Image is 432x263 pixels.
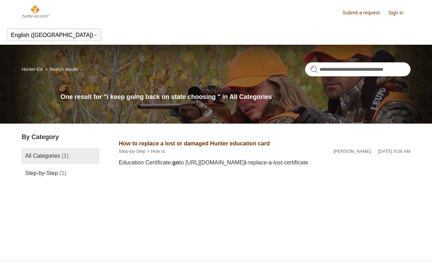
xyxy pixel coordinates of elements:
[60,92,410,102] h1: One result for "i keep going back on state choosing " in All Categories
[388,9,411,17] a: Sign in
[59,170,66,176] span: (1)
[387,239,427,258] div: Chat Support
[342,9,387,17] a: Submit a request
[305,62,411,76] input: Search
[21,4,50,18] img: Hunter-Ed Help Center home page
[25,170,58,176] span: Step-by-Step
[25,153,60,159] span: All Categories
[11,32,97,38] button: English ([GEOGRAPHIC_DATA])
[119,148,146,155] li: Step-by-Step
[333,148,371,155] li: [PERSON_NAME]
[378,149,410,154] time: 07/28/2022, 09:06
[21,148,99,164] a: All Categories (1)
[21,67,42,72] a: Hunter-Ed
[44,67,78,72] li: Search results
[172,159,179,165] em: go
[21,165,99,181] a: Step-by-Step (1)
[119,149,146,154] a: Step-by-Step
[21,132,99,142] h3: By Category
[146,148,165,155] li: How to
[119,140,270,146] a: How to replace a lost or damaged Hunter education card
[119,158,411,167] div: Education Certificate, to [URL][DOMAIN_NAME] -replace-a-lost-certificate
[151,149,165,154] a: How to
[245,159,246,165] em: i
[21,67,44,72] li: Hunter-Ed
[62,153,69,159] span: (1)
